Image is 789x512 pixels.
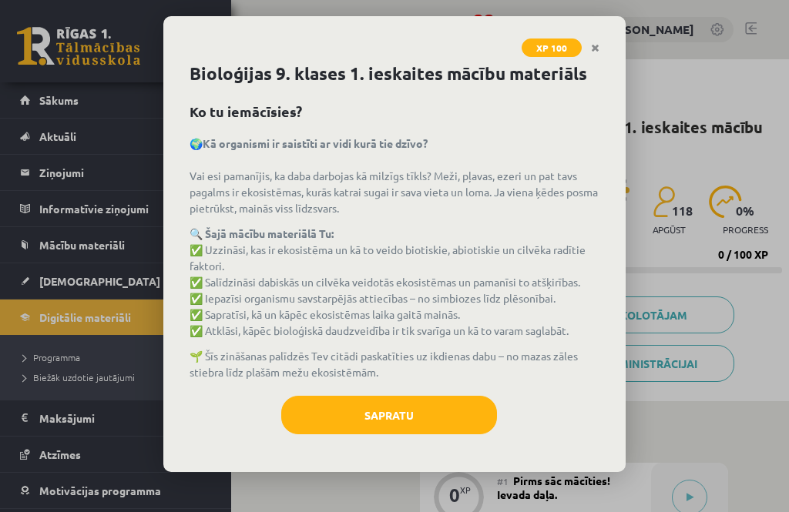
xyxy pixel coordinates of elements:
[190,348,599,380] p: 🌱 Šīs zināšanas palīdzēs Tev citādi paskatīties uz ikdienas dabu – no mazas zāles stiebra līdz pl...
[190,226,599,339] p: ✅ Uzzināsi, kas ir ekosistēma un kā to veido biotiskie, abiotiskie un cilvēka radītie faktori. ✅ ...
[281,396,497,434] button: Sapratu
[190,136,428,150] strong: 🌍Kā organismi ir saistīti ar vidi kurā tie dzīvo?
[190,101,599,122] h2: Ko tu iemācīsies?
[190,61,599,87] h1: Bioloģijas 9. klases 1. ieskaites mācību materiāls
[582,33,609,63] a: Close
[190,226,334,240] strong: 🔍 Šajā mācību materiālā Tu:
[190,136,599,216] p: Vai esi pamanījis, ka daba darbojas kā milzīgs tīkls? Meži, pļavas, ezeri un pat tavs pagalms ir ...
[522,38,582,57] span: XP 100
